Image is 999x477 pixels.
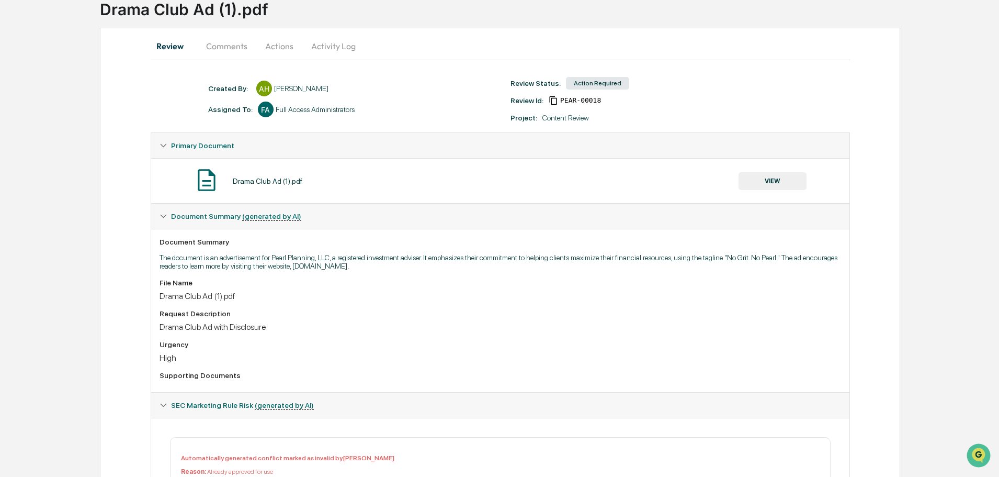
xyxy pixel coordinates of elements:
[151,229,849,392] div: Document Summary (generated by AI)
[76,133,84,141] div: 🗄️
[739,172,807,190] button: VIEW
[10,133,19,141] div: 🖐️
[560,96,601,105] span: d623cefe-78cd-4cb9-a4d9-e692ab9b5253
[542,114,589,122] div: Content Review
[171,212,301,220] span: Document Summary
[276,105,355,114] div: Full Access Administrators
[10,153,19,161] div: 🔎
[274,84,328,93] div: [PERSON_NAME]
[181,468,206,475] b: Reason:
[160,309,841,318] div: Request Description
[21,152,66,162] span: Data Lookup
[256,81,272,96] div: AH
[510,79,561,87] div: Review Status:
[160,279,841,287] div: File Name
[160,340,841,349] div: Urgency
[171,401,314,409] span: SEC Marketing Rule Risk
[151,393,849,418] div: SEC Marketing Rule Risk (generated by AI)
[104,178,127,185] span: Pylon
[160,353,841,363] div: High
[160,322,841,332] div: Drama Club Ad with Disclosure
[566,77,629,90] div: Action Required
[6,128,72,147] a: 🖐️Preclearance
[86,132,130,142] span: Attestations
[208,84,251,93] div: Created By: ‎ ‎
[256,34,303,59] button: Actions
[510,96,543,105] div: Review Id:
[72,128,134,147] a: 🗄️Attestations
[160,253,841,270] p: The document is an advertisement for Pearl Planning, LLC, a registered investment adviser. It emp...
[151,133,849,158] div: Primary Document
[151,34,198,59] button: Review
[181,454,820,462] p: Automatically generated conflict marked as invalid by [PERSON_NAME]
[171,141,234,150] span: Primary Document
[160,238,841,246] div: Document Summary
[258,102,274,117] div: FA
[151,204,849,229] div: Document Summary (generated by AI)
[208,105,253,114] div: Assigned To:
[194,167,220,193] img: Document Icon
[510,114,537,122] div: Project:
[198,34,256,59] button: Comments
[10,22,190,39] p: How can we help?
[233,177,302,185] div: Drama Club Ad (1).pdf
[160,371,841,380] div: Supporting Documents
[966,442,994,471] iframe: Open customer support
[303,34,364,59] button: Activity Log
[151,34,850,59] div: secondary tabs example
[160,291,841,301] div: Drama Club Ad (1).pdf
[21,132,67,142] span: Preclearance
[36,80,172,91] div: Start new chat
[151,158,849,203] div: Primary Document
[6,148,70,167] a: 🔎Data Lookup
[255,401,314,410] u: (generated by AI)
[36,91,132,99] div: We're available if you need us!
[178,83,190,96] button: Start new chat
[242,212,301,221] u: (generated by AI)
[74,177,127,185] a: Powered byPylon
[10,80,29,99] img: 1746055101610-c473b297-6a78-478c-a979-82029cc54cd1
[181,468,820,475] p: Already approved for use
